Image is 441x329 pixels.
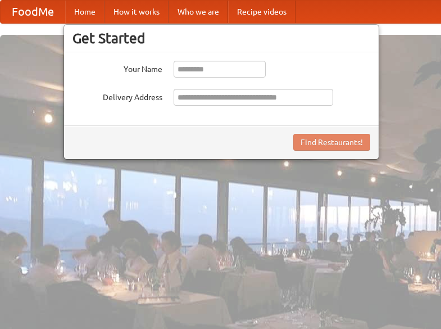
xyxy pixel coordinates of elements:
[72,89,162,103] label: Delivery Address
[169,1,228,23] a: Who we are
[1,1,65,23] a: FoodMe
[104,1,169,23] a: How it works
[228,1,295,23] a: Recipe videos
[65,1,104,23] a: Home
[293,134,370,151] button: Find Restaurants!
[72,30,370,47] h3: Get Started
[72,61,162,75] label: Your Name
